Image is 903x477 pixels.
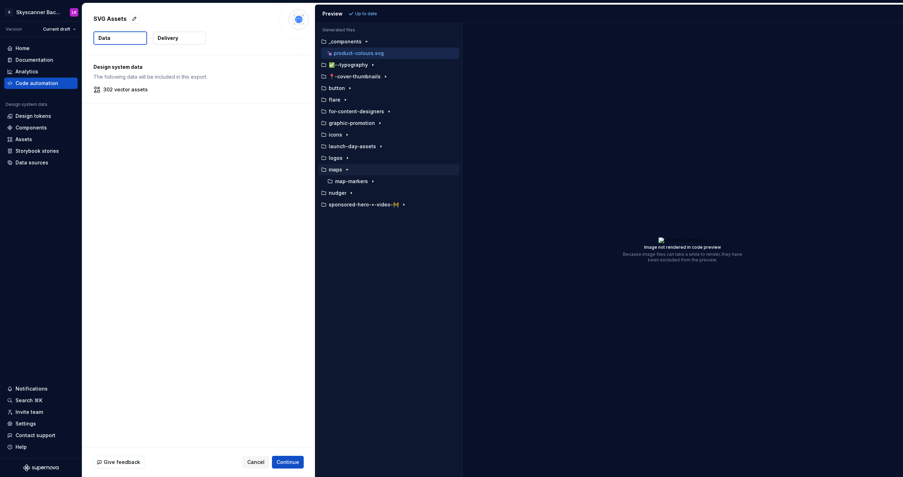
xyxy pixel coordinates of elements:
p: Up to date [355,11,377,17]
div: Search ⌘K [16,397,42,404]
p: logos [329,155,343,161]
button: Notifications [4,383,78,394]
div: Notifications [16,385,48,392]
p: for-content-designers [329,109,384,114]
button: product-colours.svg [321,49,459,57]
a: Data sources [4,157,78,168]
a: Home [4,43,78,54]
button: SSkyscanner BackpackLK [1,5,80,20]
button: Cancel [243,456,269,469]
div: Design system data [6,102,47,107]
div: Version [6,26,22,32]
p: maps [329,167,342,173]
div: Code automation [16,80,58,87]
p: Delivery [158,35,178,42]
button: Delivery [153,32,206,44]
button: flare [318,96,459,104]
p: product-colours.svg [334,50,384,56]
p: ✅--typography [329,62,368,68]
button: sponsored-hero-•-video-🚧 [318,201,459,209]
span: Continue [277,459,299,466]
p: flare [329,97,340,103]
div: Documentation [16,56,53,64]
p: Generated files [322,27,455,33]
div: Help [16,443,27,451]
p: graphic-promotion [329,120,375,126]
div: Skyscanner Backpack [16,9,61,16]
button: for-content-designers [318,108,459,115]
p: Design system data [93,64,300,71]
span: Current draft [43,26,70,32]
button: icons [318,131,459,139]
button: logos [318,154,459,162]
p: sponsored-hero-•-video-🚧 [329,202,399,207]
button: ✅--typography [318,61,459,69]
a: Settings [4,418,78,429]
div: Storybook stories [16,147,59,155]
div: Assets [16,136,32,143]
button: launch-day-assets [318,143,459,150]
button: maps [318,166,459,174]
p: launch-day-assets [329,144,376,149]
p: SVG Assets [93,14,127,23]
button: button [318,84,459,92]
div: Design tokens [16,113,51,120]
button: Give feedback [93,456,145,469]
div: Data sources [16,159,48,166]
span: Give feedback [104,459,140,466]
p: nudger [329,190,346,196]
button: Help [4,441,78,453]
button: Continue [272,456,304,469]
p: Image not rendered in code preview [623,244,742,250]
a: Storybook stories [4,145,78,157]
p: The following data will be included in this export. [93,73,300,80]
p: 📍-cover-thumbnails [329,74,381,79]
svg: Supernova Logo [23,464,59,471]
div: Components [16,124,47,131]
div: LK [72,10,77,15]
a: Design tokens [4,110,78,122]
div: Invite team [16,409,43,416]
p: map-markers [335,179,368,184]
button: Current draft [40,24,79,34]
p: _components [329,39,362,44]
div: Home [16,45,30,52]
div: Preview [322,10,343,17]
a: Analytics [4,66,78,77]
div: S [5,8,13,17]
a: Assets [4,134,78,145]
button: graphic-promotion [318,119,459,127]
div: Analytics [16,68,38,75]
div: Settings [16,420,36,427]
button: Search ⌘K [4,395,78,406]
a: Documentation [4,54,78,66]
a: Code automation [4,78,78,89]
p: Data [98,35,110,42]
button: Contact support [4,430,78,441]
a: Components [4,122,78,133]
img: product-colours.svg [659,237,707,243]
span: Cancel [247,459,265,466]
button: map-markers [321,177,459,185]
a: Invite team [4,406,78,418]
button: nudger [318,189,459,197]
button: _components [318,38,459,46]
p: Because image files can take a while to render, they have been excluded from the preview. [623,252,742,263]
button: Data [93,31,147,45]
div: Contact support [16,432,55,439]
p: icons [329,132,342,138]
button: 📍-cover-thumbnails [318,73,459,80]
p: 302 vector assets [103,86,148,93]
p: button [329,85,345,91]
